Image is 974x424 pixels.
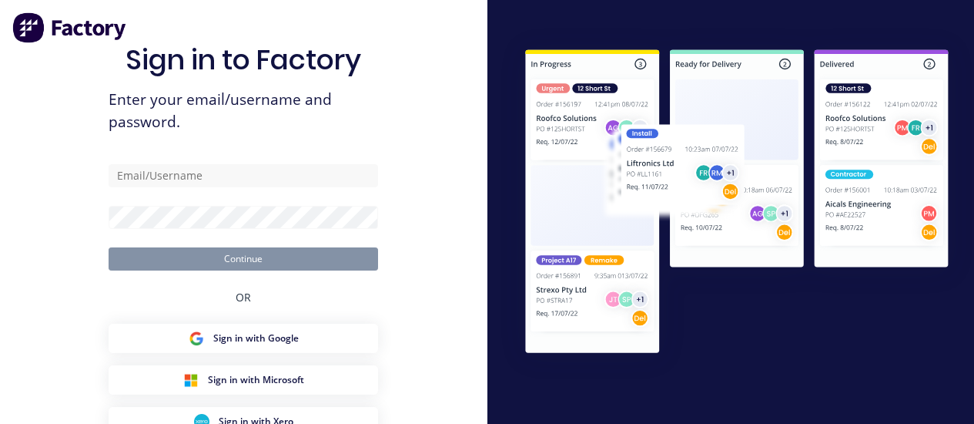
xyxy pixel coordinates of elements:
button: Microsoft Sign inSign in with Microsoft [109,365,378,395]
img: Google Sign in [189,331,204,346]
button: Continue [109,247,378,271]
span: Sign in with Microsoft [208,373,304,387]
div: OR [236,271,251,324]
img: Factory [12,12,128,43]
h1: Sign in to Factory [126,43,361,76]
button: Google Sign inSign in with Google [109,324,378,353]
img: Microsoft Sign in [183,372,199,388]
span: Enter your email/username and password. [109,89,378,133]
span: Sign in with Google [213,331,299,345]
input: Email/Username [109,164,378,187]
